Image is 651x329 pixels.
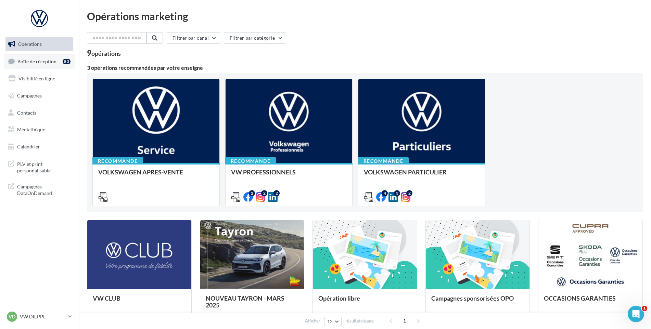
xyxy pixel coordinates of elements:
button: Filtrer par canal [167,32,220,44]
span: VD [9,313,15,320]
span: résultats/page [345,318,374,324]
span: Campagnes DataOnDemand [17,182,71,197]
span: Afficher [305,318,320,324]
span: Calendrier [17,144,40,149]
div: 3 [394,190,400,196]
span: Boîte de réception [17,58,56,64]
a: VD VW DIEPPE [5,310,73,323]
button: 12 [324,317,342,326]
span: OCCASIONS GARANTIES [544,294,616,302]
a: Campagnes DataOnDemand [4,179,75,199]
div: 4 [382,190,388,196]
span: VOLKSWAGEN APRES-VENTE [98,168,183,176]
span: Opérations [18,41,42,47]
span: Campagnes sponsorisées OPO [431,294,514,302]
a: Boîte de réception83 [4,54,75,69]
span: Médiathèque [17,127,45,132]
a: Calendrier [4,140,75,154]
div: 2 [273,190,280,196]
span: VW CLUB [93,294,120,302]
span: PLV et print personnalisable [17,159,71,174]
div: 3 opérations recommandées par votre enseigne [87,65,643,70]
span: 12 [327,319,333,324]
a: Visibilité en ligne [4,71,75,86]
button: Filtrer par catégorie [224,32,286,44]
div: 83 [63,59,71,64]
div: Recommandé [225,157,276,165]
div: opérations [91,50,121,56]
span: 1 [642,306,647,311]
div: Recommandé [358,157,409,165]
div: 2 [261,190,267,196]
div: Recommandé [92,157,143,165]
div: Opérations marketing [87,11,643,21]
span: Opération libre [318,294,360,302]
span: 1 [399,315,410,326]
div: 9 [87,49,121,57]
div: 2 [406,190,412,196]
span: Contacts [17,109,36,115]
span: NOUVEAU TAYRON - MARS 2025 [206,294,284,309]
span: VOLKSWAGEN PARTICULIER [364,168,447,176]
a: Contacts [4,106,75,120]
iframe: Intercom live chat [628,306,644,322]
a: PLV et print personnalisable [4,157,75,177]
a: Médiathèque [4,122,75,137]
div: 2 [249,190,255,196]
a: Opérations [4,37,75,51]
span: Visibilité en ligne [18,76,55,81]
p: VW DIEPPE [20,313,65,320]
a: Campagnes [4,89,75,103]
span: VW PROFESSIONNELS [231,168,296,176]
span: Campagnes [17,93,42,98]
